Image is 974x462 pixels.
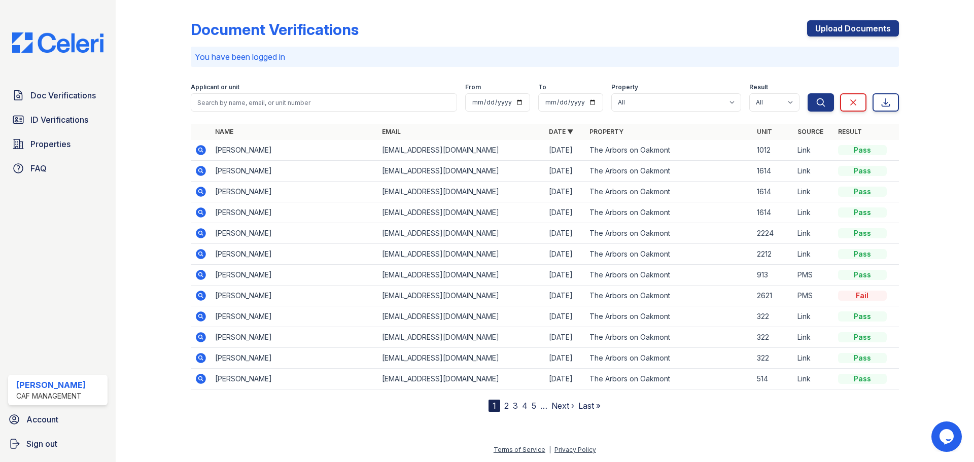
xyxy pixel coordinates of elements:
a: Next › [551,401,574,411]
td: [EMAIL_ADDRESS][DOMAIN_NAME] [378,306,545,327]
td: The Arbors on Oakmont [585,223,752,244]
a: FAQ [8,158,108,179]
a: Email [382,128,401,135]
div: Pass [838,228,887,238]
div: Pass [838,166,887,176]
td: Link [793,306,834,327]
a: Privacy Policy [554,446,596,453]
td: The Arbors on Oakmont [585,306,752,327]
td: [EMAIL_ADDRESS][DOMAIN_NAME] [378,327,545,348]
button: Sign out [4,434,112,454]
td: The Arbors on Oakmont [585,348,752,369]
td: [PERSON_NAME] [211,244,378,265]
div: Pass [838,187,887,197]
td: [EMAIL_ADDRESS][DOMAIN_NAME] [378,286,545,306]
p: You have been logged in [195,51,895,63]
a: Name [215,128,233,135]
td: The Arbors on Oakmont [585,140,752,161]
td: [EMAIL_ADDRESS][DOMAIN_NAME] [378,182,545,202]
td: Link [793,369,834,389]
td: 913 [753,265,793,286]
td: [EMAIL_ADDRESS][DOMAIN_NAME] [378,265,545,286]
td: [DATE] [545,369,585,389]
a: 2 [504,401,509,411]
div: Pass [838,145,887,155]
td: Link [793,348,834,369]
div: CAF Management [16,391,86,401]
a: Terms of Service [494,446,545,453]
div: Pass [838,270,887,280]
td: [PERSON_NAME] [211,140,378,161]
td: The Arbors on Oakmont [585,265,752,286]
span: Sign out [26,438,57,450]
a: ID Verifications [8,110,108,130]
td: [DATE] [545,202,585,223]
td: 1614 [753,161,793,182]
td: [PERSON_NAME] [211,348,378,369]
td: [DATE] [545,327,585,348]
td: [EMAIL_ADDRESS][DOMAIN_NAME] [378,348,545,369]
td: [EMAIL_ADDRESS][DOMAIN_NAME] [378,223,545,244]
td: Link [793,182,834,202]
td: Link [793,202,834,223]
td: [DATE] [545,161,585,182]
td: Link [793,140,834,161]
td: [DATE] [545,348,585,369]
iframe: chat widget [931,421,964,452]
td: [DATE] [545,223,585,244]
td: PMS [793,265,834,286]
td: [DATE] [545,286,585,306]
span: … [540,400,547,412]
td: [DATE] [545,182,585,202]
td: The Arbors on Oakmont [585,369,752,389]
td: [DATE] [545,265,585,286]
label: From [465,83,481,91]
td: 1012 [753,140,793,161]
td: 2212 [753,244,793,265]
a: Source [797,128,823,135]
span: Account [26,413,58,425]
td: The Arbors on Oakmont [585,286,752,306]
a: Last » [578,401,601,411]
img: CE_Logo_Blue-a8612792a0a2168367f1c8372b55b34899dd931a85d93a1a3d3e32e68fde9ad4.png [4,32,112,53]
span: Properties [30,138,71,150]
a: Date ▼ [549,128,573,135]
div: | [549,446,551,453]
a: 3 [513,401,518,411]
span: FAQ [30,162,47,174]
td: The Arbors on Oakmont [585,182,752,202]
td: The Arbors on Oakmont [585,161,752,182]
td: 322 [753,348,793,369]
td: 322 [753,306,793,327]
label: To [538,83,546,91]
label: Applicant or unit [191,83,239,91]
a: Properties [8,134,108,154]
td: 1614 [753,202,793,223]
td: [PERSON_NAME] [211,265,378,286]
td: Link [793,327,834,348]
td: [EMAIL_ADDRESS][DOMAIN_NAME] [378,140,545,161]
td: [DATE] [545,140,585,161]
div: Pass [838,332,887,342]
td: 2621 [753,286,793,306]
td: The Arbors on Oakmont [585,244,752,265]
td: [DATE] [545,306,585,327]
td: The Arbors on Oakmont [585,327,752,348]
td: The Arbors on Oakmont [585,202,752,223]
a: Doc Verifications [8,85,108,105]
div: Fail [838,291,887,301]
td: 514 [753,369,793,389]
a: Account [4,409,112,430]
td: Link [793,223,834,244]
a: Result [838,128,862,135]
td: [EMAIL_ADDRESS][DOMAIN_NAME] [378,161,545,182]
a: Upload Documents [807,20,899,37]
td: [PERSON_NAME] [211,202,378,223]
div: Pass [838,374,887,384]
td: [EMAIL_ADDRESS][DOMAIN_NAME] [378,202,545,223]
td: [PERSON_NAME] [211,327,378,348]
div: Pass [838,353,887,363]
label: Result [749,83,768,91]
div: 1 [489,400,500,412]
td: Link [793,161,834,182]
